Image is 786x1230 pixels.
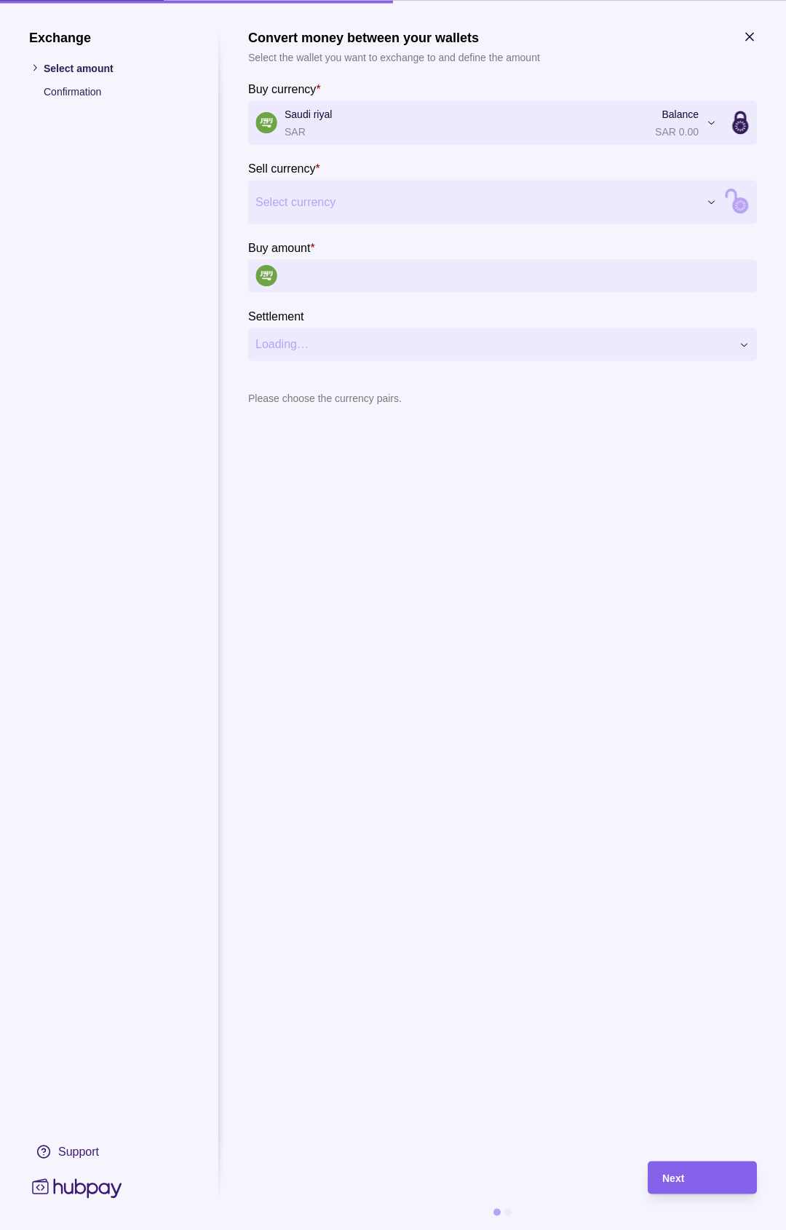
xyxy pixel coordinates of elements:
[248,29,540,45] h1: Convert money between your wallets
[44,60,189,76] p: Select amount
[662,1172,684,1184] span: Next
[29,29,189,45] h1: Exchange
[255,265,277,287] img: sa
[648,1161,757,1194] button: Next
[29,1136,189,1167] a: Support
[248,241,310,253] p: Buy amount
[248,79,321,97] label: Buy currency
[248,159,320,176] label: Sell currency
[285,259,750,292] input: amount
[248,310,303,322] p: Settlement
[248,162,315,174] p: Sell currency
[44,83,189,99] p: Confirmation
[248,238,315,256] label: Buy amount
[248,49,540,65] p: Select the wallet you want to exchange to and define the amount
[248,82,316,95] p: Buy currency
[248,307,303,324] label: Settlement
[248,390,757,406] p: Please choose the currency pairs.
[58,1143,99,1159] div: Support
